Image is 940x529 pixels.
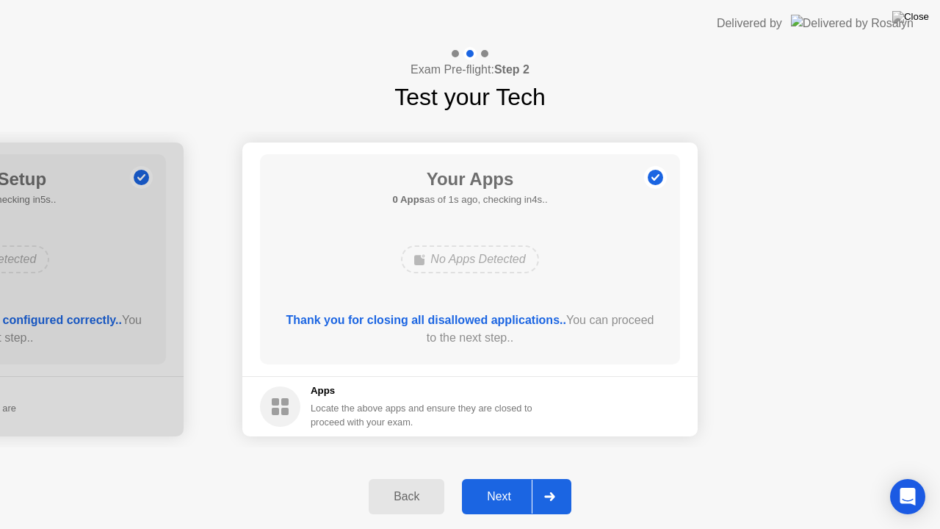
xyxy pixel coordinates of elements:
div: Open Intercom Messenger [890,479,925,514]
h5: as of 1s ago, checking in4s.. [392,192,547,207]
b: Thank you for closing all disallowed applications.. [286,314,566,326]
h4: Exam Pre-flight: [411,61,529,79]
div: Delivered by [717,15,782,32]
img: Delivered by Rosalyn [791,15,914,32]
img: Close [892,11,929,23]
h1: Test your Tech [394,79,546,115]
b: Step 2 [494,63,529,76]
h1: Your Apps [392,166,547,192]
div: Next [466,490,532,503]
button: Back [369,479,444,514]
h5: Apps [311,384,533,398]
div: Back [373,490,440,503]
button: Next [462,479,571,514]
div: You can proceed to the next step.. [281,312,659,347]
div: Locate the above apps and ensure they are closed to proceed with your exam. [311,401,533,429]
b: 0 Apps [392,194,424,205]
div: No Apps Detected [401,245,538,273]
